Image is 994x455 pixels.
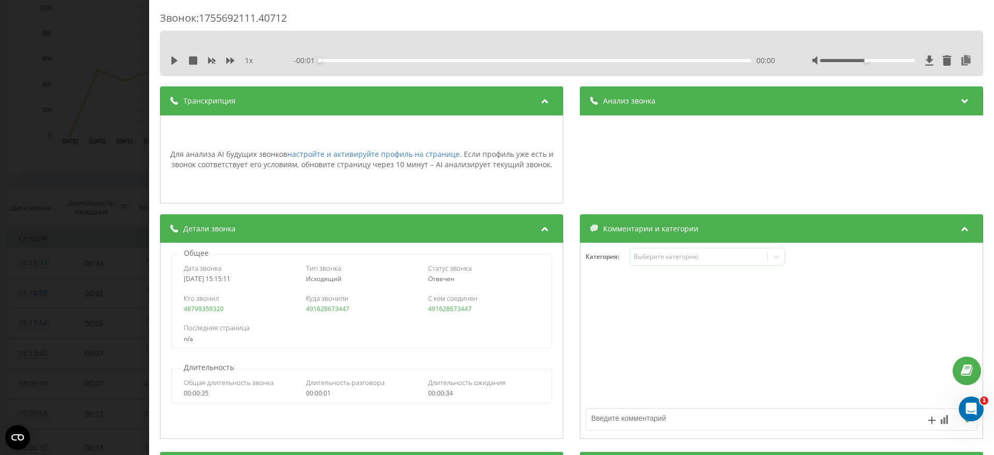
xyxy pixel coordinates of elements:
[184,304,224,313] a: 48799359320
[287,149,460,159] a: настройте и активируйте профиль на странице
[183,224,236,234] span: Детали звонка
[603,96,655,106] span: Анализ звонка
[306,390,417,397] div: 00:00:01
[756,55,775,66] span: 00:00
[306,378,385,387] span: Длительность разговора
[428,390,539,397] div: 00:00:34
[166,149,558,169] div: Для анализа AI будущих звонков . Если профиль уже есть и звонок соответствует его условиям, обнов...
[959,397,984,421] iframe: Intercom live chat
[183,96,236,106] span: Транскрипция
[306,274,342,283] span: Исходящий
[306,263,341,273] span: Тип звонка
[428,378,506,387] span: Длительность ожидания
[184,263,222,273] span: Дата звонка
[586,253,630,260] h4: Категория :
[160,11,983,31] div: Звонок : 1755692111.40712
[181,248,211,258] p: Общее
[306,293,348,303] span: Куда звонили
[634,253,763,261] div: Выберите категорию
[980,397,988,405] span: 1
[865,58,869,63] div: Accessibility label
[184,293,219,303] span: Кто звонил
[184,275,295,283] div: [DATE] 15:15:11
[184,378,274,387] span: Общая длительность звонка
[294,55,320,66] span: - 00:01
[306,304,349,313] a: 491628673447
[181,362,237,373] p: Длительность
[5,425,30,450] button: Open CMP widget
[184,390,295,397] div: 00:00:35
[184,335,539,343] div: n/a
[184,323,250,332] span: Последняя страница
[318,58,322,63] div: Accessibility label
[603,224,698,234] span: Комментарии и категории
[428,304,472,313] a: 491628673447
[428,293,477,303] span: С кем соединен
[428,274,455,283] span: Отвечен
[245,55,253,66] span: 1 x
[428,263,472,273] span: Статус звонка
